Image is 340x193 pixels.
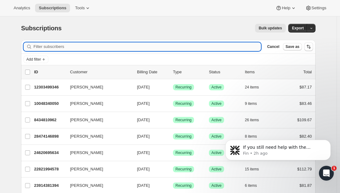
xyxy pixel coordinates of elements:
[137,85,150,89] span: [DATE]
[332,166,337,171] span: 1
[62,130,124,155] button: Messages
[82,145,104,150] span: Messages
[33,42,261,51] input: Filter subscribers
[12,13,54,21] img: logo
[137,118,150,122] span: [DATE]
[272,4,300,12] button: Help
[34,99,312,108] div: 10048340050[PERSON_NAME][DATE]SuccessRecurringSuccessActive9 items$83.46
[66,10,79,22] img: Profile image for Facundo
[70,69,132,75] p: Customer
[70,117,103,123] span: [PERSON_NAME]
[26,57,41,62] span: Add filter
[24,145,38,150] span: Home
[13,124,94,131] div: Ask a question
[24,56,48,63] button: Add filter
[66,99,128,109] button: [PERSON_NAME]
[21,25,62,32] span: Subscriptions
[13,88,111,95] div: Recent message
[175,183,192,188] span: Recurring
[75,6,85,11] span: Tools
[175,150,192,155] span: Recurring
[211,167,222,172] span: Active
[319,166,334,181] iframe: Intercom live chat
[39,6,66,11] span: Subscriptions
[107,10,118,21] div: Close
[245,116,266,124] button: 26 items
[245,118,259,122] span: 26 items
[34,132,312,141] div: 28474146898[PERSON_NAME][DATE]SuccessRecurringSuccessActive8 items$82.40
[12,44,112,65] p: Hi [PERSON_NAME] 👋
[283,43,302,50] button: Save as
[34,150,65,156] p: 24620695634
[211,85,222,90] span: Active
[7,92,117,115] div: Profile image for FinIf you still need help with the bundle.subtitle metafield or have any other ...
[299,85,312,89] span: $87.17
[259,26,282,31] span: Bulk updates
[34,181,312,190] div: 23914381394[PERSON_NAME][DATE]SuccessRecurringSuccessActive6 items$81.87
[245,99,264,108] button: 9 items
[35,4,70,12] button: Subscriptions
[211,183,222,188] span: Active
[265,43,282,50] button: Cancel
[137,167,150,171] span: [DATE]
[10,4,34,12] button: Analytics
[137,69,168,75] p: Billing Date
[34,83,312,92] div: 12303499346[PERSON_NAME][DATE]SuccessRecurringSuccessActive24 items$87.17
[70,133,103,139] span: [PERSON_NAME]
[28,104,34,110] div: Fin
[245,69,276,75] div: Items
[292,26,304,31] span: Export
[245,83,266,92] button: 24 items
[299,183,312,188] span: $81.87
[96,127,104,134] img: Profile image for Fin
[245,85,259,90] span: 24 items
[175,118,192,122] span: Recurring
[299,101,312,106] span: $83.46
[14,6,30,11] span: Analytics
[137,101,150,106] span: [DATE]
[70,84,103,90] span: [PERSON_NAME]
[285,44,299,49] span: Save as
[245,101,257,106] span: 9 items
[66,164,128,174] button: [PERSON_NAME]
[6,119,118,142] div: Ask a questionProfile image for Fin
[137,134,150,139] span: [DATE]
[66,148,128,158] button: [PERSON_NAME]
[211,101,222,106] span: Active
[78,10,91,22] img: Profile image for Adrian
[12,65,112,75] p: How can we help?
[175,85,192,90] span: Recurring
[304,42,313,51] button: Sort the results
[267,44,279,49] span: Cancel
[34,69,65,75] p: ID
[211,134,222,139] span: Active
[34,84,65,90] p: 12303499346
[70,182,103,189] span: [PERSON_NAME]
[175,134,192,139] span: Recurring
[6,83,118,116] div: Recent messageProfile image for FinIf you still need help with the bundle.subtitle metafield or h...
[70,101,103,107] span: [PERSON_NAME]
[137,183,150,188] span: [DATE]
[70,150,103,156] span: [PERSON_NAME]
[66,82,128,92] button: [PERSON_NAME]
[34,69,312,75] div: IDCustomerBilling DateTypeStatusItemsTotal
[302,4,330,12] button: Settings
[175,101,192,106] span: Recurring
[311,6,326,11] span: Settings
[297,118,312,122] span: $109.67
[13,98,25,110] img: Profile image for Fin
[35,104,53,110] div: • 2h ago
[303,69,312,75] p: Total
[70,166,103,172] span: [PERSON_NAME]
[209,69,240,75] p: Status
[34,133,65,139] p: 28474146898
[90,10,102,22] img: Profile image for Brian
[175,167,192,172] span: Recurring
[173,69,204,75] div: Type
[245,181,264,190] button: 6 items
[34,116,312,124] div: 8434810962[PERSON_NAME][DATE]SuccessRecurringSuccessActive26 items$109.67
[34,101,65,107] p: 10048340050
